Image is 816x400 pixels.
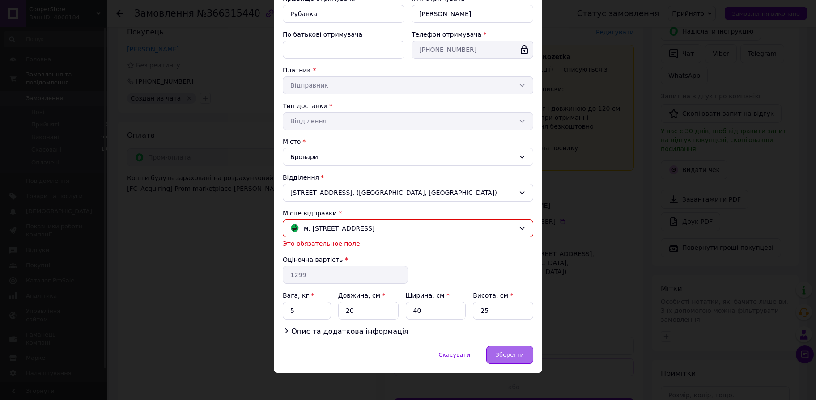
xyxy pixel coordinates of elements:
[283,184,533,202] div: [STREET_ADDRESS], ([GEOGRAPHIC_DATA], [GEOGRAPHIC_DATA])
[338,292,386,299] label: Довжина, см
[283,256,343,263] label: Оціночна вартість
[412,41,533,59] input: +380
[283,209,533,218] div: Місце відправки
[283,292,314,299] label: Вага, кг
[283,31,362,38] label: По батькові отримувача
[291,327,408,336] span: Опис та додаткова інформація
[473,292,513,299] label: Висота, см
[283,101,533,110] div: Тип доставки
[304,223,374,233] span: м. [STREET_ADDRESS]
[283,66,533,75] div: Платник
[496,351,524,358] span: Зберегти
[438,351,470,358] span: Скасувати
[283,240,360,247] span: Это обязательное поле
[412,31,481,38] label: Телефон отримувача
[283,148,533,166] div: Бровари
[283,173,533,182] div: Відділення
[406,292,450,299] label: Ширина, см
[283,137,533,146] div: Місто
